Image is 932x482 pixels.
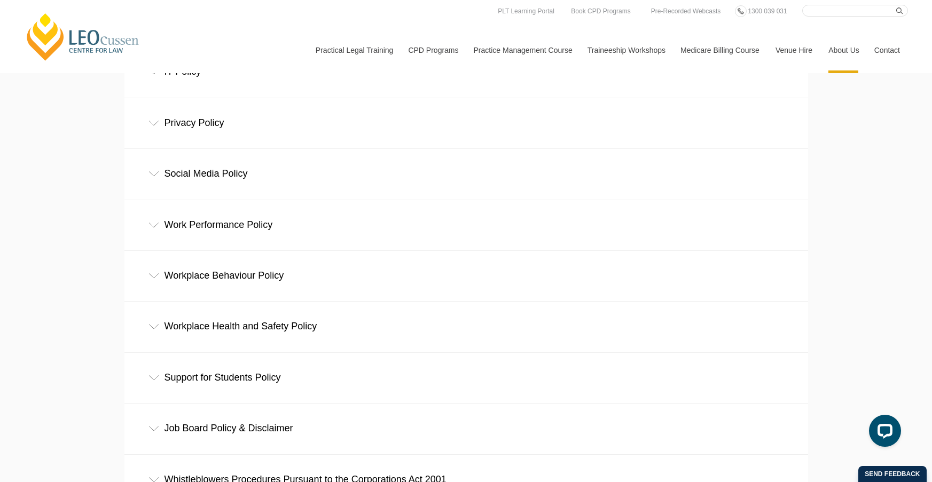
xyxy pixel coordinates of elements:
[124,302,808,351] div: Workplace Health and Safety Policy
[124,98,808,148] div: Privacy Policy
[495,5,557,17] a: PLT Learning Portal
[568,5,633,17] a: Book CPD Programs
[672,27,767,73] a: Medicare Billing Course
[24,12,142,62] a: [PERSON_NAME] Centre for Law
[860,410,905,455] iframe: LiveChat chat widget
[767,27,820,73] a: Venue Hire
[648,5,724,17] a: Pre-Recorded Webcasts
[820,27,866,73] a: About Us
[124,251,808,301] div: Workplace Behaviour Policy
[579,27,672,73] a: Traineeship Workshops
[124,404,808,453] div: Job Board Policy & Disclaimer
[308,27,401,73] a: Practical Legal Training
[745,5,789,17] a: 1300 039 031
[124,353,808,402] div: Support for Students Policy
[466,27,579,73] a: Practice Management Course
[124,149,808,199] div: Social Media Policy
[748,7,787,15] span: 1300 039 031
[866,27,908,73] a: Contact
[124,200,808,250] div: Work Performance Policy
[400,27,465,73] a: CPD Programs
